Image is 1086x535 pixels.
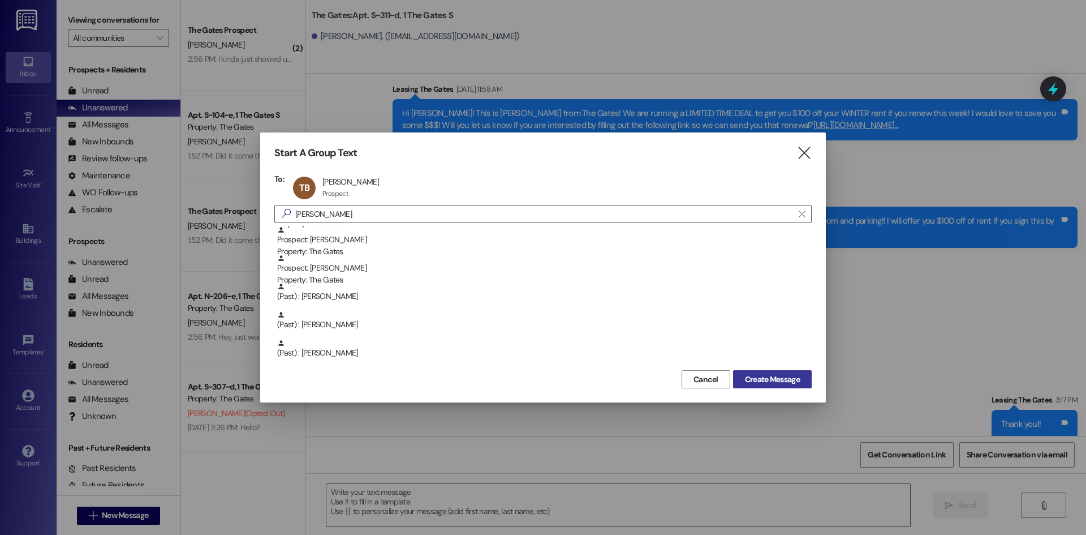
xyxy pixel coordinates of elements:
div: Prospect: [PERSON_NAME]Property: The Gates [274,226,812,254]
i:  [799,209,805,219]
h3: Start A Group Text [274,147,357,160]
div: Prospect [322,189,348,198]
div: Property: The Gates [277,274,812,286]
div: Prospect: [PERSON_NAME]Property: The Gates [274,254,812,283]
div: (Past) : [PERSON_NAME] [277,283,812,302]
i:  [796,147,812,159]
div: (Past) : [PERSON_NAME] [274,283,812,311]
div: Prospect: [PERSON_NAME] [277,226,812,258]
button: Cancel [682,370,730,388]
i:  [277,208,295,220]
input: Search for any contact or apartment [295,206,793,222]
div: Prospect: [PERSON_NAME] [277,254,812,286]
button: Clear text [793,206,811,222]
div: (Past) : [PERSON_NAME] [277,311,812,331]
h3: To: [274,174,285,184]
div: (Past) : [PERSON_NAME] [274,311,812,339]
span: Create Message [745,374,800,386]
div: [PERSON_NAME] [322,177,379,187]
span: TB [299,182,309,194]
div: (Past) : [PERSON_NAME] [274,339,812,367]
span: Cancel [693,374,718,386]
button: Create Message [733,370,812,388]
div: (Past) : [PERSON_NAME] [277,339,812,359]
div: Property: The Gates [277,246,812,258]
